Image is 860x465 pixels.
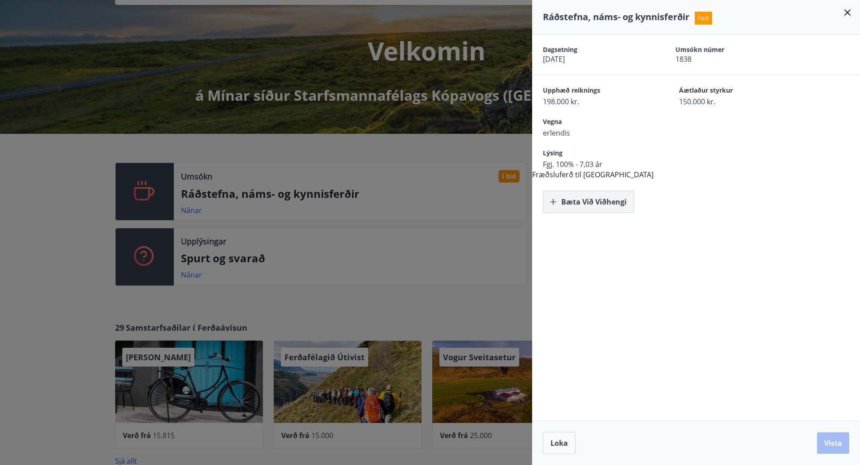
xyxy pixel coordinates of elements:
span: 198.000 kr. [543,97,648,107]
span: Lýsing [543,149,648,159]
span: Loka [550,438,568,448]
span: Dagsetning [543,45,644,54]
span: Upphæð reiknings [543,86,648,97]
span: Áætlaður styrkur [679,86,784,97]
span: erlendis [543,128,648,138]
span: Vegna [543,117,648,128]
span: [DATE] [543,54,644,64]
span: Í bið [695,12,712,25]
span: Umsókn númer [675,45,777,54]
button: Loka [543,432,576,454]
span: Fgj. 100% - 7,03 ár [543,159,648,169]
button: Bæta við viðhengi [543,191,634,213]
span: 150.000 kr. [679,97,784,107]
span: Ráðstefna, náms- og kynnisferðir [543,11,689,23]
span: 1838 [675,54,777,64]
div: Fræðsluferð til [GEOGRAPHIC_DATA] [532,34,860,213]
